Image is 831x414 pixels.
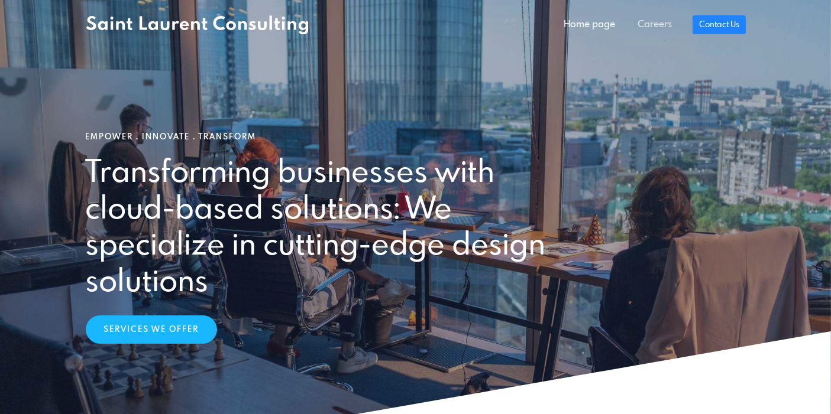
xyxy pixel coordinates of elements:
[86,156,581,301] h2: Transforming businesses with cloud-based solutions: We specialize in cutting-edge design solutions
[86,315,217,344] a: Services We Offer
[552,13,626,37] a: Home page
[693,15,745,34] a: Contact Us
[626,13,683,37] a: Careers
[86,132,746,142] h1: Empower . Innovate . Transform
